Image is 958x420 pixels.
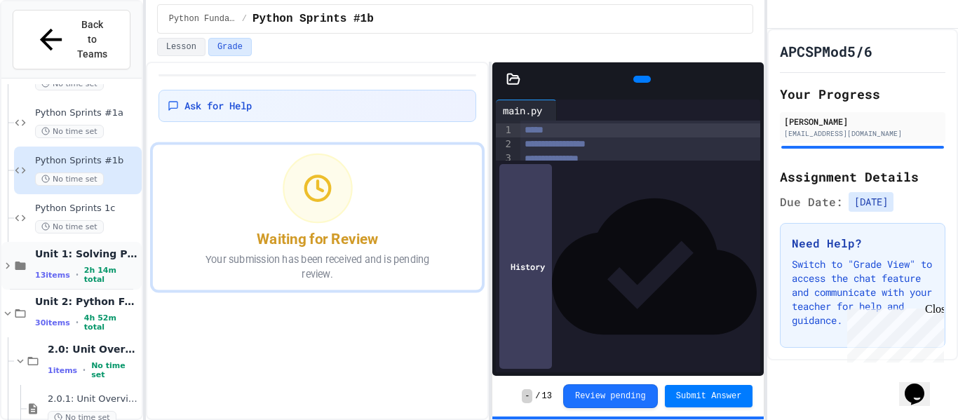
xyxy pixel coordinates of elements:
[76,269,79,280] span: •
[496,151,513,165] div: 3
[496,137,513,151] div: 2
[48,343,139,355] span: 2.0: Unit Overview
[157,38,205,56] button: Lesson
[780,41,872,61] h1: APCSPMod5/6
[35,172,104,186] span: No time set
[542,391,552,402] span: 13
[76,18,109,62] span: Back to Teams
[849,192,893,212] span: [DATE]
[535,391,540,402] span: /
[35,318,70,327] span: 30 items
[792,257,933,327] p: Switch to "Grade View" to access the chat feature and communicate with your teacher for help and ...
[780,167,945,187] h2: Assignment Details
[496,123,513,137] div: 1
[35,271,70,280] span: 13 items
[48,393,139,405] span: 2.0.1: Unit Overview
[35,155,139,167] span: Python Sprints #1b
[256,229,378,250] div: Waiting for Review
[35,125,104,138] span: No time set
[665,385,753,407] button: Submit Answer
[84,313,139,332] span: 4h 52m total
[784,115,941,128] div: [PERSON_NAME]
[496,103,549,118] div: main.py
[792,235,933,252] h3: Need Help?
[187,252,448,281] p: Your submission has been received and is pending review.
[780,194,843,210] span: Due Date:
[35,248,139,260] span: Unit 1: Solving Problems in Computer Science
[83,365,86,376] span: •
[35,203,139,215] span: Python Sprints 1c
[563,384,658,408] button: Review pending
[208,38,252,56] button: Grade
[522,389,532,403] span: -
[676,391,742,402] span: Submit Answer
[35,295,139,308] span: Unit 2: Python Fundamentals
[242,13,247,25] span: /
[184,99,252,113] span: Ask for Help
[35,107,139,119] span: Python Sprints #1a
[6,6,97,89] div: Chat with us now!Close
[499,164,552,369] div: History
[35,77,104,90] span: No time set
[48,366,77,375] span: 1 items
[842,303,944,363] iframe: chat widget
[35,220,104,233] span: No time set
[496,100,557,121] div: main.py
[13,10,130,69] button: Back to Teams
[84,266,139,284] span: 2h 14m total
[784,128,941,139] div: [EMAIL_ADDRESS][DOMAIN_NAME]
[169,13,236,25] span: Python Fundamentals
[899,364,944,406] iframe: chat widget
[91,361,139,379] span: No time set
[780,84,945,104] h2: Your Progress
[76,317,79,328] span: •
[252,11,374,27] span: Python Sprints #1b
